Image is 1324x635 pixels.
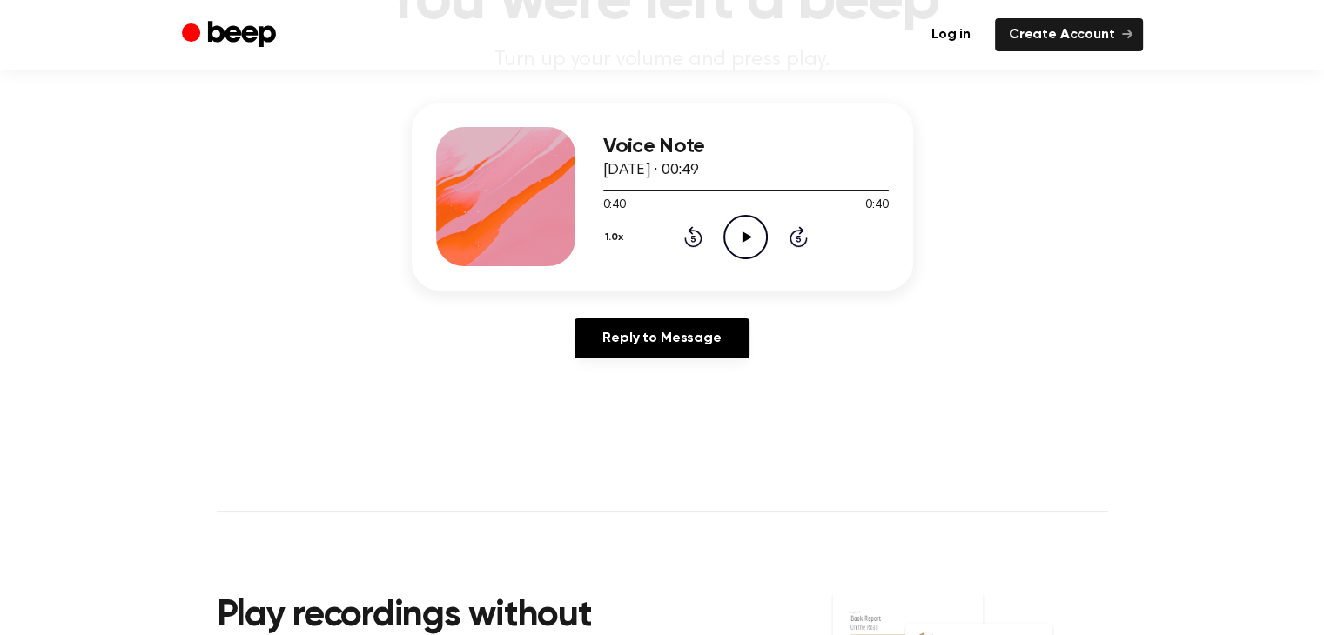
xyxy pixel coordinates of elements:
a: Beep [182,18,280,52]
span: 0:40 [865,197,888,215]
span: [DATE] · 00:49 [603,163,699,178]
button: 1.0x [603,223,630,252]
a: Log in [917,18,985,51]
a: Create Account [995,18,1143,51]
a: Reply to Message [575,318,749,358]
span: 0:40 [603,197,626,215]
h3: Voice Note [603,135,889,158]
